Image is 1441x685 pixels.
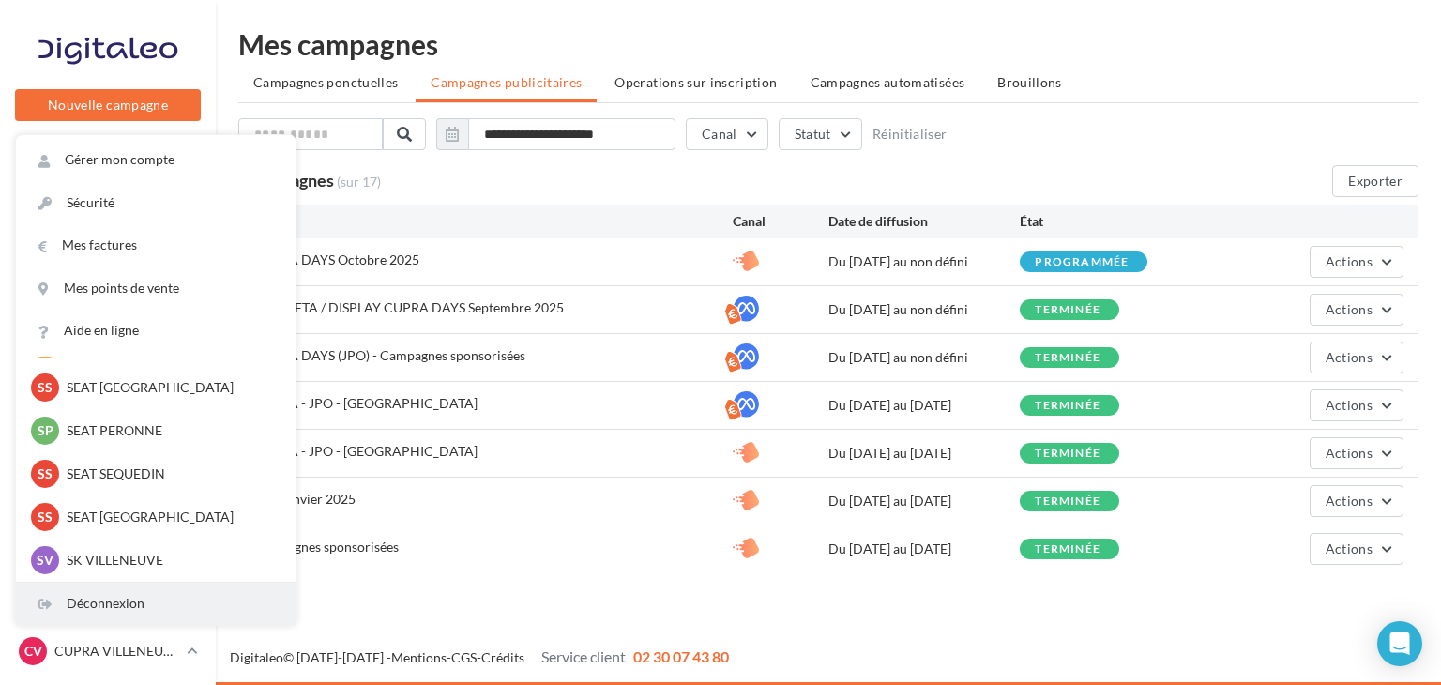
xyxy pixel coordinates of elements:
span: Actions [1326,301,1373,317]
button: Actions [1310,342,1403,373]
span: SS [38,464,53,483]
span: Brouillons [997,74,1062,90]
a: Visibilité en ligne [11,282,205,322]
div: Du [DATE] au non défini [828,252,1020,271]
span: Operations sur inscription [614,74,777,90]
div: terminée [1035,543,1100,556]
button: Actions [1310,389,1403,421]
button: Notifications 8 [11,141,197,180]
span: Actions [1326,253,1373,269]
div: Du [DATE] au [DATE] [828,540,1020,558]
span: Campagnes automatisées [811,74,965,90]
a: PLV et print personnalisable [11,515,205,571]
div: Open Intercom Messenger [1377,621,1422,666]
span: CUPRA DAYS (JPO) - Campagnes sponsorisées [253,347,525,363]
a: Digitaleo [230,649,283,665]
a: Mentions [391,649,447,665]
span: SP [38,421,53,440]
div: programmée [1035,256,1129,268]
div: terminée [1035,448,1100,460]
span: Actions [1326,349,1373,365]
div: Du [DATE] au [DATE] [828,444,1020,463]
span: CV [24,642,42,661]
a: Calendrier [11,469,205,509]
span: Service client [541,647,626,665]
a: Campagnes [11,329,205,369]
a: Opérations [11,188,205,227]
span: CUPRA - JPO - MARS [253,395,478,411]
span: Actions [1326,397,1373,413]
button: Actions [1310,485,1403,517]
button: Actions [1310,246,1403,278]
div: Du [DATE] au non défini [828,348,1020,367]
span: CUPRA - JPO - MARS [253,443,478,459]
div: Nom [253,212,733,231]
a: Boîte de réception28 [11,234,205,274]
span: ADS META / DISPLAY CUPRA DAYS Septembre 2025 [253,299,564,315]
div: terminée [1035,304,1100,316]
span: Actions [1326,493,1373,509]
p: SK VILLENEUVE [67,551,273,570]
div: Du [DATE] au non défini [828,300,1020,319]
div: Du [DATE] au [DATE] [828,396,1020,415]
button: Statut [779,118,862,150]
div: Canal [733,212,828,231]
div: État [1020,212,1211,231]
a: Campagnes DataOnDemand [11,578,205,633]
div: Mes campagnes [238,30,1418,58]
button: Exporter [1332,165,1418,197]
span: © [DATE]-[DATE] - - - [230,649,729,665]
div: Déconnexion [16,583,296,625]
p: CUPRA VILLENEUVE [54,642,179,661]
p: SEAT [GEOGRAPHIC_DATA] [67,508,273,526]
span: Actions [1326,540,1373,556]
span: JPO Janvier 2025 [253,491,356,507]
a: Gérer mon compte [16,139,296,181]
a: Médiathèque [11,422,205,462]
button: Actions [1310,437,1403,469]
div: terminée [1035,495,1100,508]
div: terminée [1035,400,1100,412]
div: Du [DATE] au [DATE] [828,492,1020,510]
button: Réinitialiser [872,127,948,142]
a: CGS [451,649,477,665]
a: Crédits [481,649,524,665]
button: Nouvelle campagne [15,89,201,121]
button: Canal [686,118,768,150]
span: SS [38,378,53,397]
span: CUPRA DAYS Octobre 2025 [253,251,419,267]
span: SV [37,551,53,570]
a: Mes points de vente [16,267,296,310]
span: Actions [1326,445,1373,461]
a: Contacts [11,375,205,415]
div: Date de diffusion [828,212,1020,231]
span: 02 30 07 43 80 [633,647,729,665]
span: (sur 17) [337,174,381,190]
span: Campagnes ponctuelles [253,74,398,90]
a: Mes factures [16,224,296,266]
button: Actions [1310,294,1403,326]
a: Aide en ligne [16,310,296,352]
p: SEAT [GEOGRAPHIC_DATA] [67,378,273,397]
p: SEAT PERONNE [67,421,273,440]
div: terminée [1035,352,1100,364]
p: SEAT SEQUEDIN [67,464,273,483]
a: CV CUPRA VILLENEUVE [15,633,201,669]
span: SS [38,508,53,526]
button: Actions [1310,533,1403,565]
a: Sécurité [16,182,296,224]
span: Campagnes sponsorisées [253,539,399,555]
